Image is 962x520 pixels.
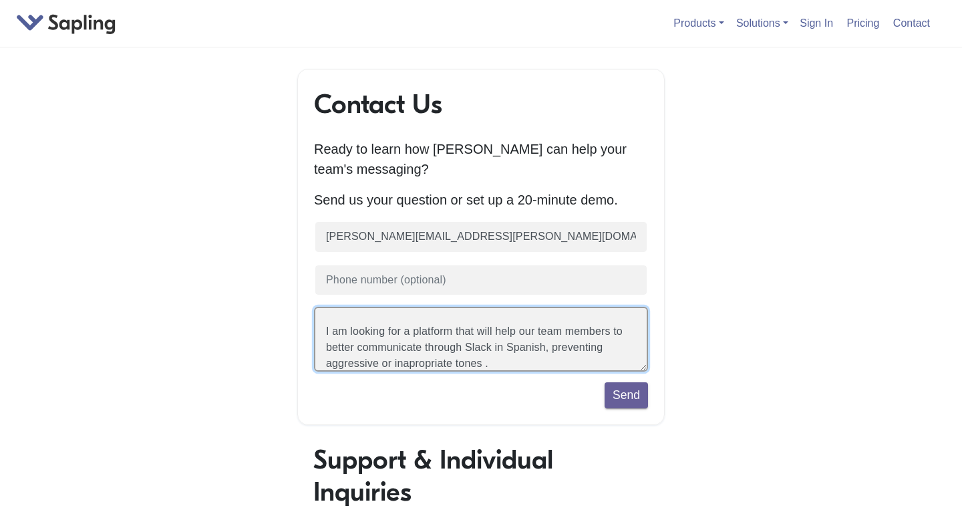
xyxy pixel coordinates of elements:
a: Products [673,17,724,29]
a: Solutions [736,17,788,29]
a: Sign In [794,12,838,34]
button: Send [605,382,648,408]
h1: Contact Us [314,88,648,120]
input: Phone number (optional) [314,264,648,297]
p: Ready to learn how [PERSON_NAME] can help your team's messaging? [314,139,648,179]
p: Send us your question or set up a 20-minute demo. [314,190,648,210]
h1: Support & Individual Inquiries [313,444,649,508]
input: Business email (required) [314,221,648,253]
a: Contact [888,12,935,34]
a: Pricing [842,12,885,34]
